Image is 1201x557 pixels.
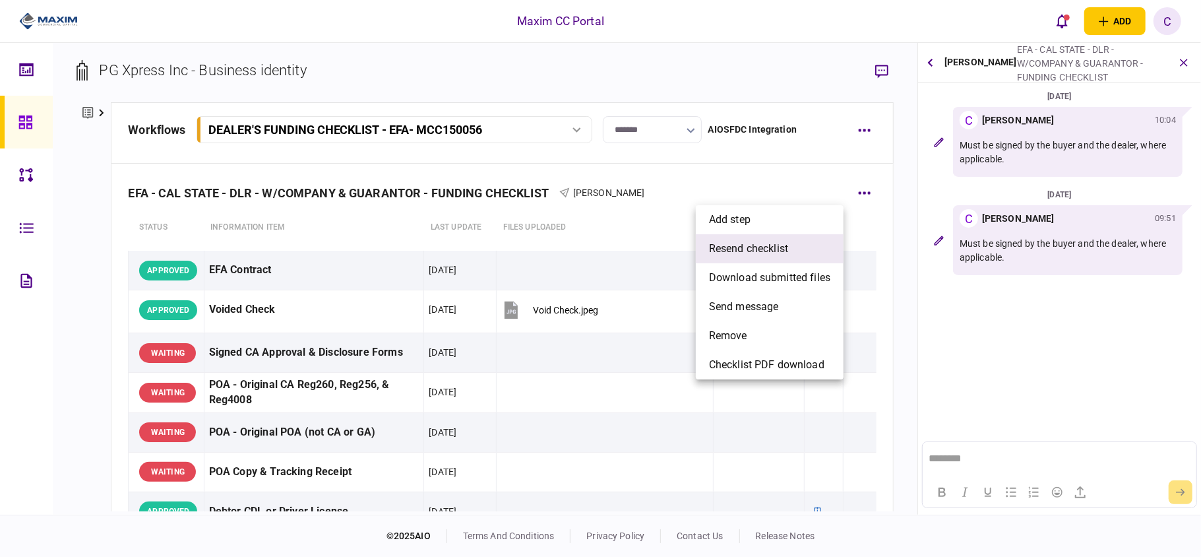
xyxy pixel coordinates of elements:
[709,299,779,315] span: send message
[709,212,751,228] span: add step
[5,11,268,23] body: Rich Text Area. Press ALT-0 for help.
[709,328,747,344] span: remove
[709,241,788,257] span: resend checklist
[709,270,830,286] span: download submitted files
[709,357,824,373] span: Checklist PDF download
